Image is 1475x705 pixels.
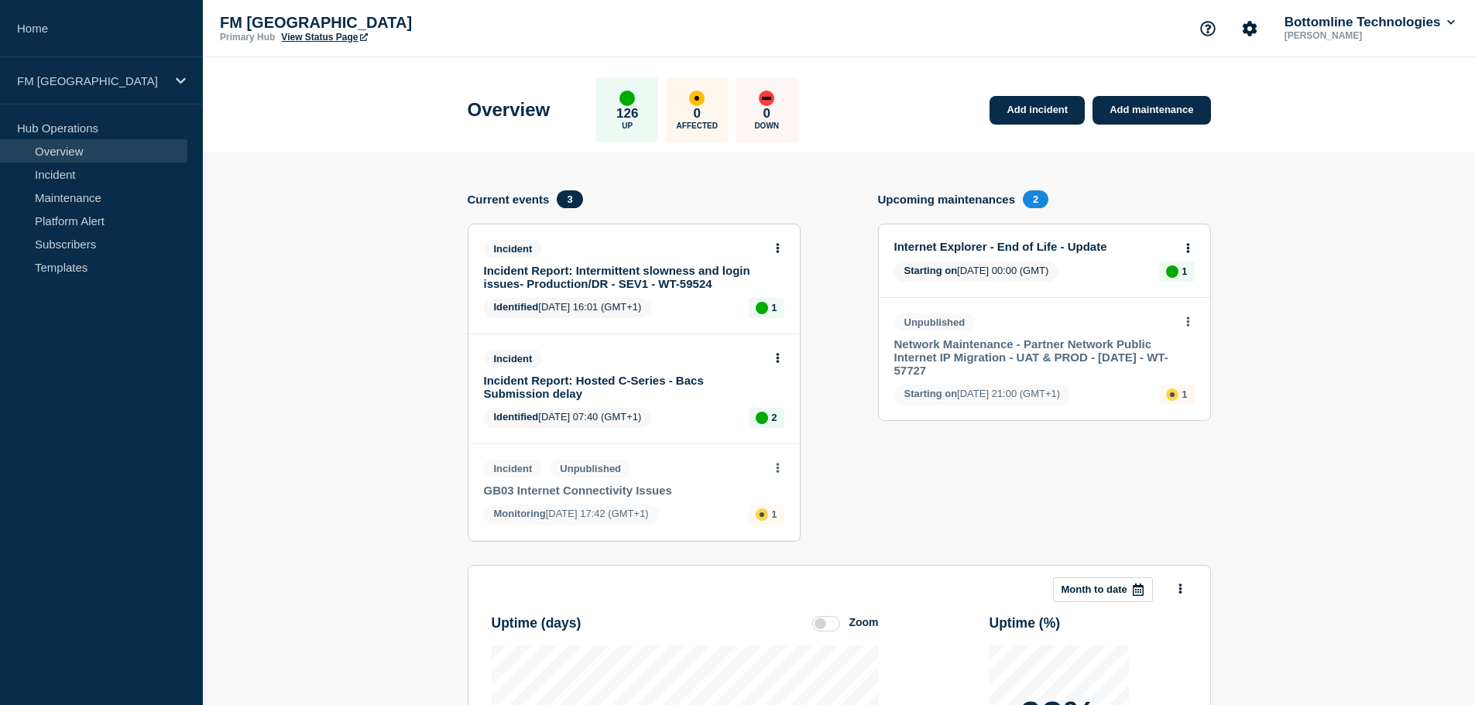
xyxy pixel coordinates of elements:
[616,106,638,121] p: 126
[1023,190,1048,208] span: 2
[484,460,543,477] span: Incident
[849,616,878,628] div: Zoom
[220,32,275,43] p: Primary Hub
[1192,12,1224,45] button: Support
[484,240,543,258] span: Incident
[756,508,768,521] div: affected
[484,505,659,525] span: [DATE] 17:42 (GMT+1)
[689,91,705,106] div: affected
[1233,12,1266,45] button: Account settings
[771,412,777,423] p: 2
[694,106,701,121] p: 0
[619,91,635,106] div: up
[1182,265,1187,277] p: 1
[771,508,777,520] p: 1
[484,408,652,428] span: [DATE] 07:40 (GMT+1)
[484,350,543,368] span: Incident
[220,14,530,32] p: FM [GEOGRAPHIC_DATA]
[557,190,582,208] span: 3
[756,302,768,314] div: up
[1053,577,1153,602] button: Month to date
[1093,96,1210,125] a: Add maintenance
[281,32,367,43] a: View Status Page
[754,121,779,130] p: Down
[1182,388,1187,400] p: 1
[771,302,777,313] p: 1
[468,99,551,121] h1: Overview
[894,262,1059,282] span: [DATE] 00:00 (GMT)
[904,388,958,399] span: Starting on
[494,301,539,313] span: Identified
[759,91,774,106] div: down
[878,193,1016,206] h4: Upcoming maintenances
[484,298,652,318] span: [DATE] 16:01 (GMT+1)
[484,374,763,400] a: Incident Report: Hosted C-Series - Bacs Submission delay
[756,412,768,424] div: up
[1166,388,1178,401] div: affected
[763,106,770,121] p: 0
[990,96,1085,125] a: Add incident
[677,121,718,130] p: Affected
[1281,15,1458,30] button: Bottomline Technologies
[550,460,631,477] span: Unpublished
[492,615,581,631] h3: Uptime ( days )
[990,615,1061,631] h3: Uptime ( % )
[494,508,546,519] span: Monitoring
[1062,584,1127,595] p: Month to date
[1166,265,1178,278] div: up
[622,121,633,130] p: Up
[17,74,166,87] p: FM [GEOGRAPHIC_DATA]
[904,265,958,276] span: Starting on
[484,484,763,497] a: GB03 Internet Connectivity Issues
[484,264,763,290] a: Incident Report: Intermittent slowness and login issues- Production/DR - SEV1 - WT-59524
[494,411,539,423] span: Identified
[468,193,550,206] h4: Current events
[1281,30,1442,41] p: [PERSON_NAME]
[894,240,1174,253] a: Internet Explorer - End of Life - Update
[894,385,1071,405] span: [DATE] 21:00 (GMT+1)
[894,313,976,331] span: Unpublished
[894,337,1174,377] a: Network Maintenance - Partner Network Public Internet IP Migration - UAT & PROD - [DATE] - WT-57727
